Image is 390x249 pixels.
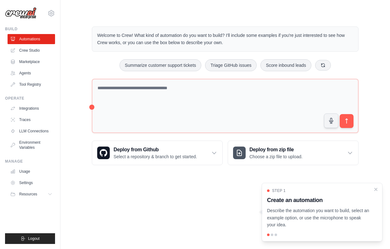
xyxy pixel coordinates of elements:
[114,153,197,160] p: Select a repository & branch to get started.
[8,57,55,67] a: Marketplace
[8,79,55,90] a: Tool Registry
[267,196,370,205] h3: Create an automation
[5,26,55,32] div: Build
[8,137,55,153] a: Environment Variables
[5,233,55,244] button: Logout
[28,236,40,241] span: Logout
[114,146,197,153] h3: Deploy from Github
[8,45,55,55] a: Crew Studio
[267,207,370,229] p: Describe the automation you want to build, select an example option, or use the microphone to spe...
[97,32,353,46] p: Welcome to Crew! What kind of automation do you want to build? I'll include some examples if you'...
[260,59,311,71] button: Score inbound leads
[120,59,201,71] button: Summarize customer support tickets
[8,68,55,78] a: Agents
[249,153,303,160] p: Choose a zip file to upload.
[8,34,55,44] a: Automations
[359,219,390,249] iframe: Chat Widget
[5,96,55,101] div: Operate
[8,115,55,125] a: Traces
[8,189,55,199] button: Resources
[5,159,55,164] div: Manage
[272,188,286,193] span: Step 1
[373,187,378,192] button: Close walkthrough
[8,126,55,136] a: LLM Connections
[5,7,36,19] img: Logo
[8,103,55,113] a: Integrations
[8,166,55,177] a: Usage
[249,146,303,153] h3: Deploy from zip file
[205,59,257,71] button: Triage GitHub issues
[19,192,37,197] span: Resources
[8,178,55,188] a: Settings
